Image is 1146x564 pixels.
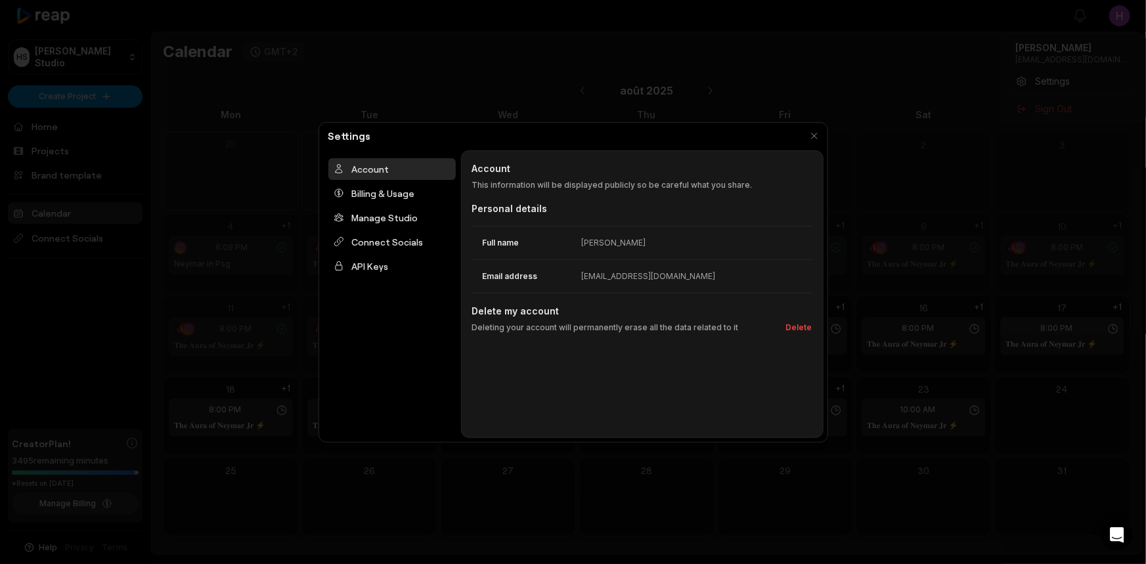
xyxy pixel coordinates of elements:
div: Billing & Usage [328,183,456,204]
dt: Email address [472,271,582,282]
div: Manage Studio [328,207,456,228]
h2: Delete my account [472,304,812,318]
p: Deleting your account will permanently erase all the data related to it [472,322,739,334]
div: Account [328,158,456,180]
p: This information will be displayed publicly so be careful what you share. [472,179,812,191]
h2: Settings [323,128,376,144]
div: [EMAIL_ADDRESS][DOMAIN_NAME] [582,271,716,282]
button: Delete [781,322,812,334]
div: Personal details [472,202,812,215]
div: Connect Socials [328,231,456,253]
dt: Full name [472,237,582,249]
h2: Account [472,162,812,175]
div: API Keys [328,255,456,277]
div: [PERSON_NAME] [582,237,646,249]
